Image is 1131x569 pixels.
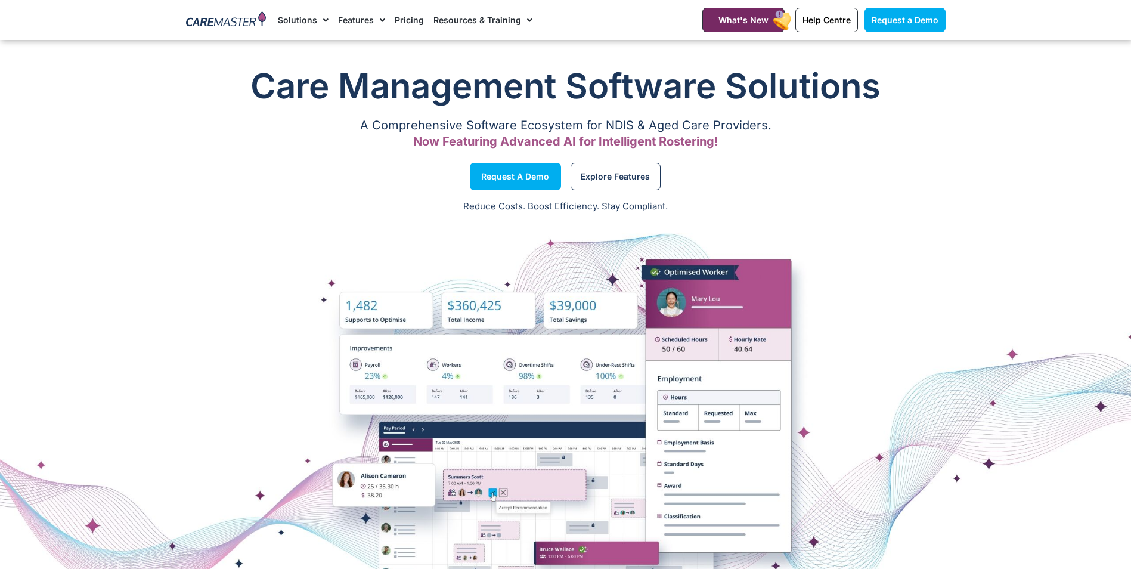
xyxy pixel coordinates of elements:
a: Help Centre [795,8,858,32]
span: Help Centre [802,15,851,25]
p: A Comprehensive Software Ecosystem for NDIS & Aged Care Providers. [186,122,946,129]
a: Request a Demo [470,163,561,190]
a: What's New [702,8,785,32]
span: Request a Demo [872,15,938,25]
p: Reduce Costs. Boost Efficiency. Stay Compliant. [7,200,1124,214]
span: What's New [718,15,769,25]
img: CareMaster Logo [186,11,267,29]
a: Explore Features [571,163,661,190]
span: Explore Features [581,174,650,180]
a: Request a Demo [864,8,946,32]
h1: Care Management Software Solutions [186,62,946,110]
span: Request a Demo [481,174,549,180]
span: Now Featuring Advanced AI for Intelligent Rostering! [413,134,718,149]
